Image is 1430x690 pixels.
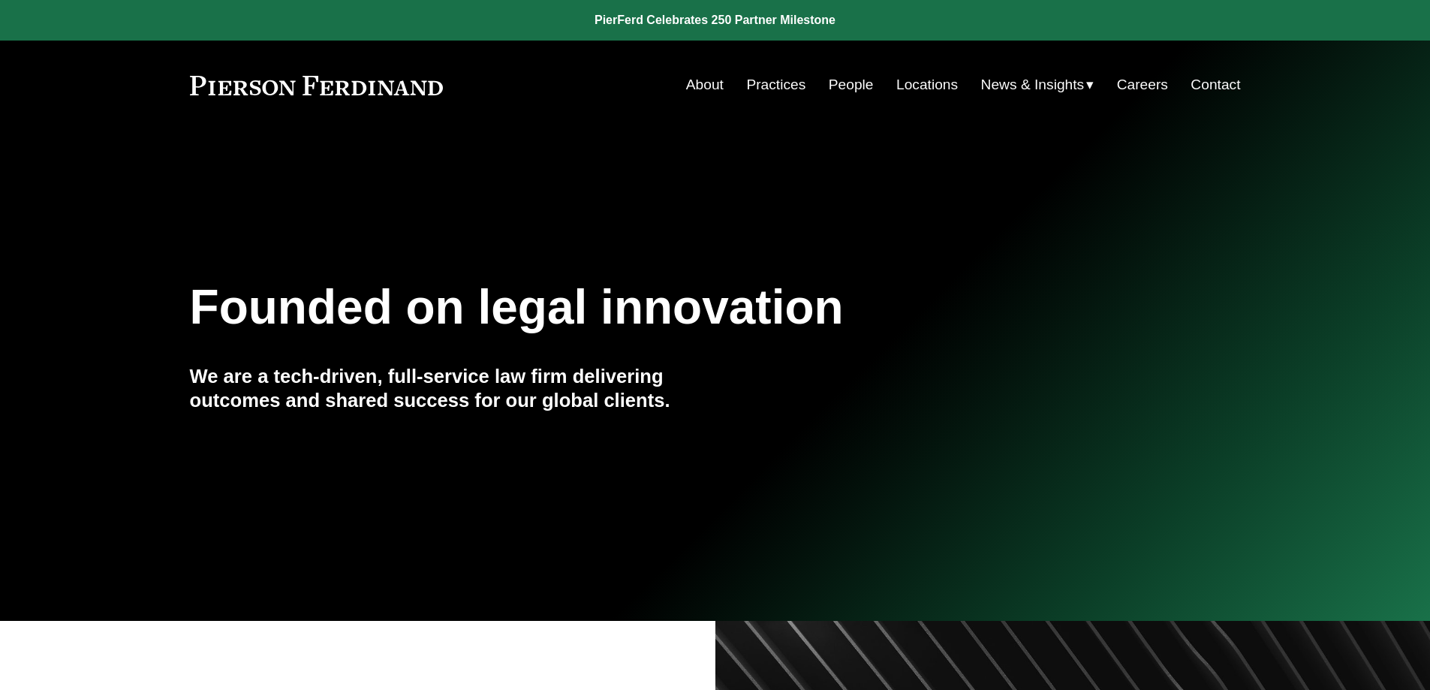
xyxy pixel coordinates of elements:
a: About [686,71,724,99]
h1: Founded on legal innovation [190,280,1066,335]
h4: We are a tech-driven, full-service law firm delivering outcomes and shared success for our global... [190,364,715,413]
a: Careers [1117,71,1168,99]
a: Practices [746,71,805,99]
a: Locations [896,71,958,99]
a: folder dropdown [981,71,1094,99]
a: People [829,71,874,99]
a: Contact [1191,71,1240,99]
span: News & Insights [981,72,1085,98]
